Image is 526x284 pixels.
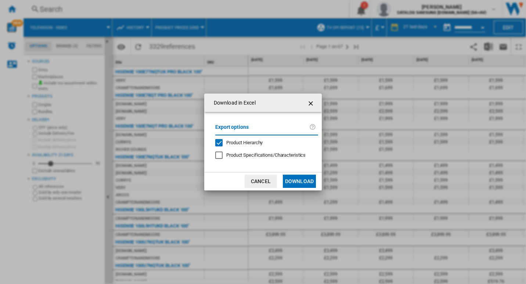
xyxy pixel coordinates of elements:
[226,140,263,145] span: Product Hierarchy
[215,123,309,136] label: Export options
[226,152,306,158] span: Product Specifications/Characteristics
[226,152,306,159] div: Only applies to Category View
[245,175,277,188] button: Cancel
[304,95,319,110] button: getI18NText('BUTTONS.CLOSE_DIALOG')
[307,99,316,108] ng-md-icon: getI18NText('BUTTONS.CLOSE_DIALOG')
[210,99,256,107] h4: Download in Excel
[283,175,316,188] button: Download
[215,139,312,146] md-checkbox: Product Hierarchy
